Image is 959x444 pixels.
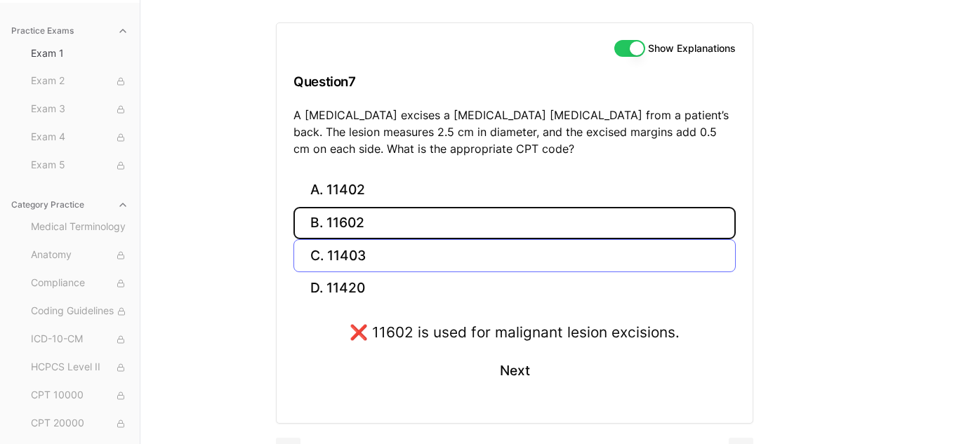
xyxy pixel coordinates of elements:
[31,304,128,319] span: Coding Guidelines
[31,46,128,60] span: Exam 1
[25,272,134,295] button: Compliance
[31,276,128,291] span: Compliance
[293,107,736,157] p: A [MEDICAL_DATA] excises a [MEDICAL_DATA] [MEDICAL_DATA] from a patient’s back. The lesion measur...
[31,416,128,431] span: CPT 20000
[31,102,128,117] span: Exam 3
[25,412,134,435] button: CPT 20000
[25,356,134,379] button: HCPCS Level II
[25,384,134,407] button: CPT 10000
[293,207,736,240] button: B. 11602
[482,352,546,390] button: Next
[31,388,128,403] span: CPT 10000
[31,220,128,235] span: Medical Terminology
[25,70,134,93] button: Exam 2
[31,130,128,145] span: Exam 4
[31,332,128,347] span: ICD-10-CM
[293,239,736,272] button: C. 11403
[25,328,134,351] button: ICD-10-CM
[25,98,134,121] button: Exam 3
[293,61,736,102] h3: Question 7
[6,194,134,216] button: Category Practice
[648,43,736,53] label: Show Explanations
[350,321,680,343] div: ❌ 11602 is used for malignant lesion excisions.
[25,126,134,149] button: Exam 4
[25,154,134,177] button: Exam 5
[31,248,128,263] span: Anatomy
[25,244,134,267] button: Anatomy
[25,300,134,323] button: Coding Guidelines
[25,42,134,65] button: Exam 1
[31,158,128,173] span: Exam 5
[25,216,134,238] button: Medical Terminology
[293,174,736,207] button: A. 11402
[6,20,134,42] button: Practice Exams
[293,272,736,305] button: D. 11420
[31,74,128,89] span: Exam 2
[31,360,128,375] span: HCPCS Level II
